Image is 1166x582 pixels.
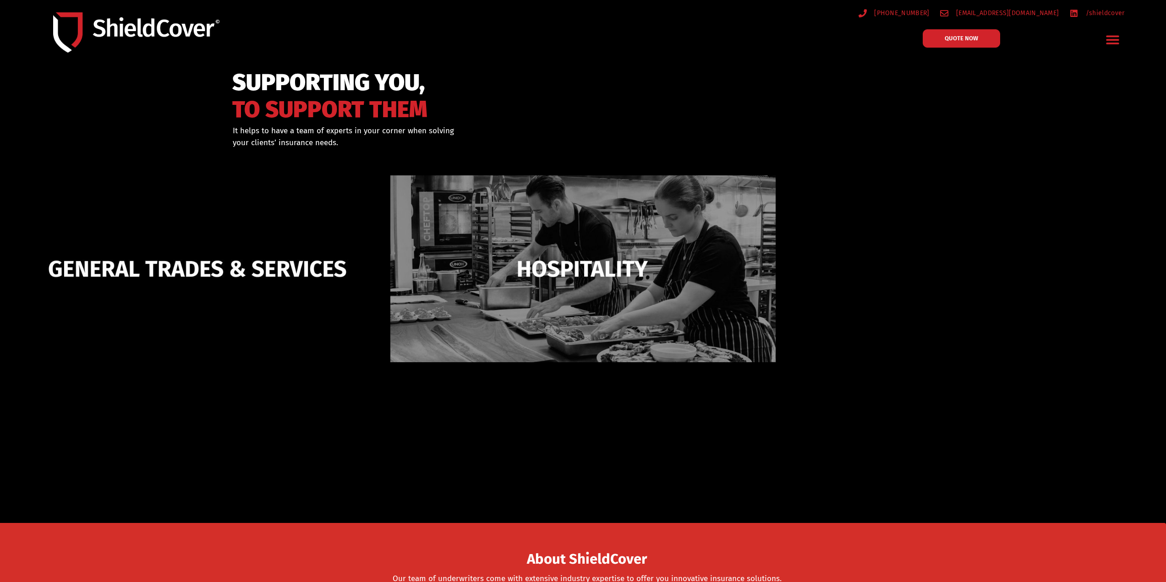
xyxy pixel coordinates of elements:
a: About ShieldCover [527,556,647,566]
span: /shieldcover [1084,7,1125,19]
a: [EMAIL_ADDRESS][DOMAIN_NAME] [940,7,1059,19]
span: About ShieldCover [527,554,647,565]
span: [EMAIL_ADDRESS][DOMAIN_NAME] [954,7,1059,19]
img: Shield-Cover-Underwriting-Australia-logo-full [53,12,219,53]
a: [PHONE_NUMBER] [859,7,930,19]
div: Menu Toggle [1102,29,1123,50]
a: QUOTE NOW [923,29,1000,48]
span: QUOTE NOW [945,35,978,41]
a: /shieldcover [1070,7,1124,19]
div: It helps to have a team of experts in your corner when solving [233,125,630,148]
span: [PHONE_NUMBER] [872,7,929,19]
span: SUPPORTING YOU, [232,73,427,92]
p: your clients’ insurance needs. [233,137,630,149]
